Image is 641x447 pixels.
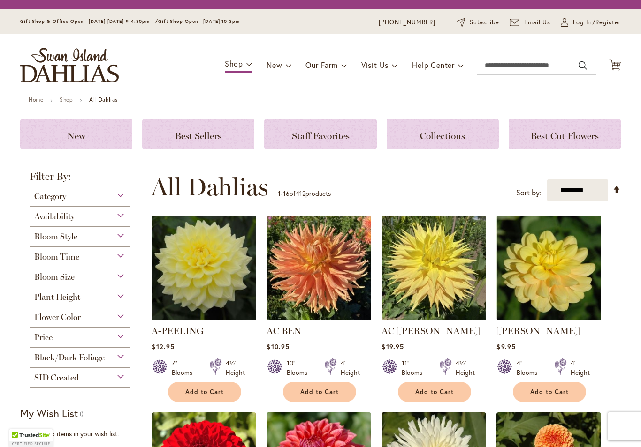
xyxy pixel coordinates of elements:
[341,358,360,377] div: 4' Height
[278,189,281,198] span: 1
[225,59,243,68] span: Shop
[516,184,542,201] label: Sort by:
[387,119,499,149] a: Collections
[402,358,428,377] div: 11" Blooms
[456,358,475,377] div: 4½' Height
[531,130,599,142] span: Best Cut Flowers
[20,429,145,439] div: You have no items in your wish list.
[571,358,590,377] div: 4' Height
[142,119,254,149] a: Best Sellers
[60,96,73,103] a: Shop
[496,313,601,322] a: AHOY MATEY
[412,60,455,70] span: Help Center
[34,272,75,282] span: Bloom Size
[509,119,621,149] a: Best Cut Flowers
[20,406,78,420] strong: My Wish List
[29,96,43,103] a: Home
[398,382,471,402] button: Add to Cart
[382,216,486,320] img: AC Jeri
[524,18,551,27] span: Email Us
[20,171,139,186] strong: Filter By:
[361,60,389,70] span: Visit Us
[34,352,105,363] span: Black/Dark Foliage
[496,325,580,336] a: [PERSON_NAME]
[420,130,465,142] span: Collections
[283,382,356,402] button: Add to Cart
[415,388,454,396] span: Add to Cart
[267,60,282,70] span: New
[530,388,569,396] span: Add to Cart
[20,119,132,149] a: New
[34,252,79,262] span: Bloom Time
[305,60,337,70] span: Our Farm
[267,342,289,351] span: $10.95
[152,216,256,320] img: A-Peeling
[283,189,290,198] span: 16
[457,18,499,27] a: Subscribe
[264,119,376,149] a: Staff Favorites
[573,18,621,27] span: Log In/Register
[510,18,551,27] a: Email Us
[561,18,621,27] a: Log In/Register
[287,358,313,377] div: 10" Blooms
[152,325,204,336] a: A-PEELING
[496,342,515,351] span: $9.95
[382,342,404,351] span: $19.95
[267,216,371,320] img: AC BEN
[267,325,301,336] a: AC BEN
[34,292,80,302] span: Plant Height
[470,18,499,27] span: Subscribe
[34,312,81,322] span: Flower Color
[172,358,198,377] div: 7" Blooms
[382,325,480,336] a: AC [PERSON_NAME]
[34,332,53,343] span: Price
[185,388,224,396] span: Add to Cart
[226,358,245,377] div: 4½' Height
[579,58,587,73] button: Search
[267,313,371,322] a: AC BEN
[278,186,331,201] p: - of products
[175,130,221,142] span: Best Sellers
[34,372,79,383] span: SID Created
[34,191,66,201] span: Category
[513,382,586,402] button: Add to Cart
[517,358,543,377] div: 4" Blooms
[89,96,118,103] strong: All Dahlias
[67,130,85,142] span: New
[158,18,240,24] span: Gift Shop Open - [DATE] 10-3pm
[20,48,119,82] a: store logo
[152,313,256,322] a: A-Peeling
[152,342,174,351] span: $12.95
[300,388,339,396] span: Add to Cart
[382,313,486,322] a: AC Jeri
[168,382,241,402] button: Add to Cart
[496,216,601,320] img: AHOY MATEY
[20,18,158,24] span: Gift Shop & Office Open - [DATE]-[DATE] 9-4:30pm /
[296,189,305,198] span: 412
[34,231,77,242] span: Bloom Style
[151,173,268,201] span: All Dahlias
[292,130,350,142] span: Staff Favorites
[34,211,75,222] span: Availability
[379,18,435,27] a: [PHONE_NUMBER]
[7,414,33,440] iframe: Launch Accessibility Center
